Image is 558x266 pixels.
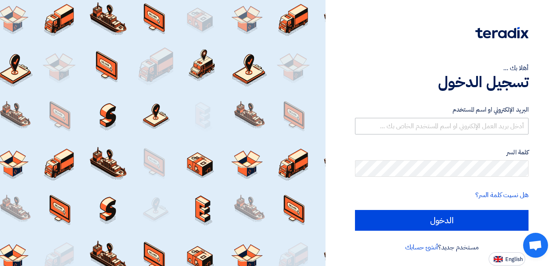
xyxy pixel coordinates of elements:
[475,190,529,200] a: هل نسيت كلمة السر؟
[523,233,548,258] div: Open chat
[355,210,529,231] input: الدخول
[489,252,525,266] button: English
[355,118,529,134] input: أدخل بريد العمل الإلكتروني او اسم المستخدم الخاص بك ...
[355,73,529,91] h1: تسجيل الدخول
[475,27,529,39] img: Teradix logo
[355,63,529,73] div: أهلا بك ...
[355,242,529,252] div: مستخدم جديد؟
[405,242,438,252] a: أنشئ حسابك
[494,256,503,262] img: en-US.png
[355,105,529,115] label: البريد الإلكتروني او اسم المستخدم
[505,256,523,262] span: English
[355,148,529,157] label: كلمة السر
